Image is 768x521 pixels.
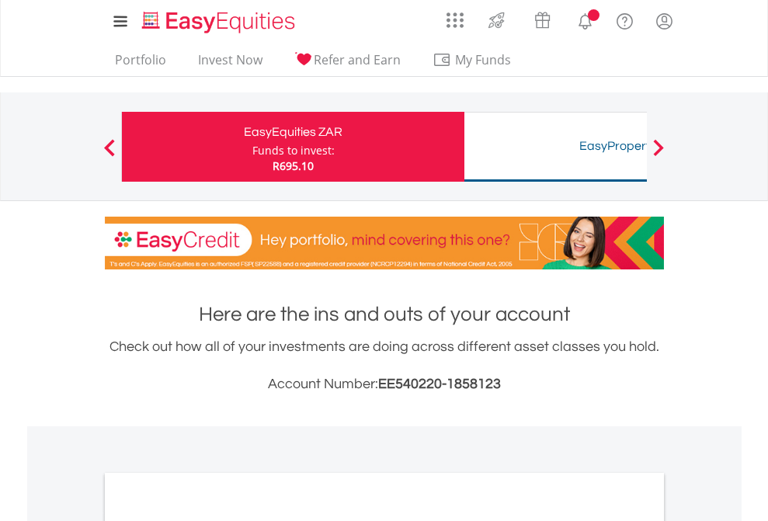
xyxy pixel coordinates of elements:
img: EasyEquities_Logo.png [139,9,301,35]
div: Check out how all of your investments are doing across different asset classes you hold. [105,336,664,395]
span: R695.10 [273,158,314,173]
span: EE540220-1858123 [378,377,501,391]
a: FAQ's and Support [605,4,645,35]
a: My Profile [645,4,684,38]
a: Notifications [565,4,605,35]
a: Vouchers [520,4,565,33]
span: My Funds [433,50,534,70]
button: Next [643,147,674,162]
a: Refer and Earn [288,52,407,76]
a: Invest Now [192,52,269,76]
img: thrive-v2.svg [484,8,509,33]
a: Portfolio [109,52,172,76]
a: Home page [136,4,301,35]
div: EasyEquities ZAR [131,121,455,143]
h1: Here are the ins and outs of your account [105,300,664,328]
span: Refer and Earn [314,51,401,68]
a: AppsGrid [436,4,474,29]
button: Previous [94,147,125,162]
div: Funds to invest: [252,143,335,158]
h3: Account Number: [105,373,664,395]
img: EasyCredit Promotion Banner [105,217,664,269]
img: grid-menu-icon.svg [447,12,464,29]
img: vouchers-v2.svg [530,8,555,33]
